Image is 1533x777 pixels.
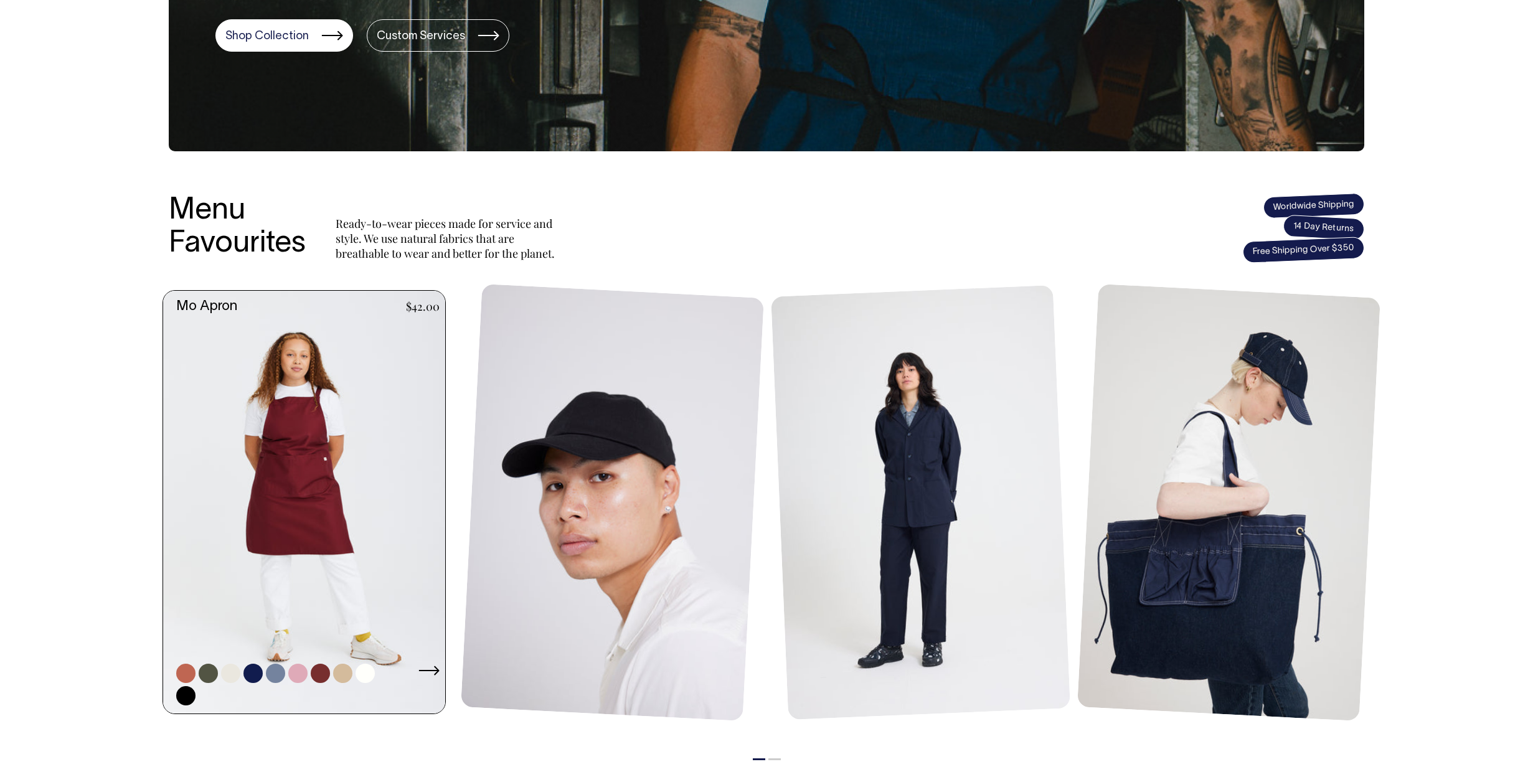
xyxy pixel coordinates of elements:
[768,758,781,760] button: 2 of 2
[753,758,765,760] button: 1 of 2
[1242,237,1364,263] span: Free Shipping Over $350
[215,19,353,52] a: Shop Collection
[1283,215,1365,241] span: 14 Day Returns
[367,19,509,52] a: Custom Services
[169,195,306,261] h3: Menu Favourites
[336,216,560,261] p: Ready-to-wear pieces made for service and style. We use natural fabrics that are breathable to we...
[1263,192,1364,219] span: Worldwide Shipping
[771,285,1070,720] img: Unstructured Blazer
[1077,284,1380,721] img: Store Bag
[461,284,764,721] img: Blank Dad Cap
